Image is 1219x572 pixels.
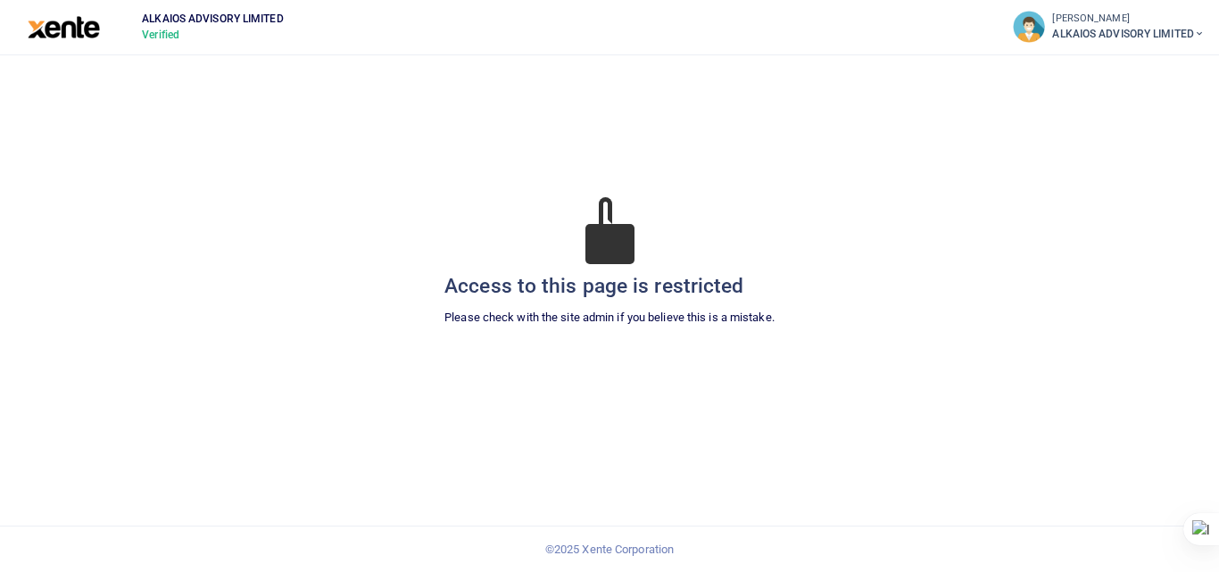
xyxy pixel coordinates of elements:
img: logo-large [28,16,100,38]
a: profile-user [PERSON_NAME] ALKAIOS ADVISORY LIMITED [1013,11,1205,43]
h3: Access to this page is restricted [444,273,775,300]
span: Verified [135,27,290,43]
a: logo-large logo-large [28,20,100,33]
span: ALKAIOS ADVISORY LIMITED [135,11,290,27]
span: ALKAIOS ADVISORY LIMITED [1052,26,1205,42]
p: Please check with the site admin if you believe this is a mistake. [444,309,775,327]
img: profile-user [1013,11,1045,43]
small: [PERSON_NAME] [1052,12,1205,27]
